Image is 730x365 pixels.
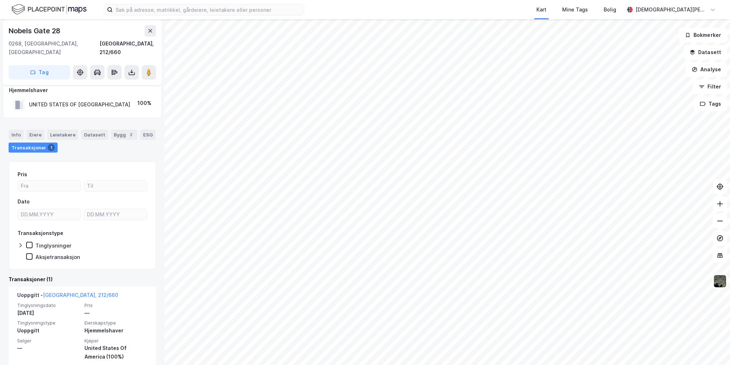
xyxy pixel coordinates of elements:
div: United States Of America (100%) [84,344,147,361]
div: Uoppgitt - [17,291,118,302]
div: Mine Tags [562,5,588,14]
div: 100% [137,99,151,107]
div: Kart [536,5,546,14]
div: 1 [48,144,55,151]
div: Uoppgitt [17,326,80,335]
div: Bygg [111,130,137,140]
input: Fra [18,181,81,191]
div: Info [9,130,24,140]
div: Aksjetransaksjon [35,254,80,260]
div: Hjemmelshaver [9,86,156,95]
button: Tags [694,97,727,111]
div: ESG [140,130,156,140]
span: Tinglysningstype [17,320,80,326]
div: — [17,344,80,352]
div: [DEMOGRAPHIC_DATA][PERSON_NAME] [636,5,707,14]
input: DD.MM.YYYY [18,209,81,220]
div: Transaksjonstype [18,229,63,237]
button: Tag [9,65,70,80]
input: Søk på adresse, matrikkel, gårdeiere, leietakere eller personer [113,4,304,15]
span: Selger [17,338,80,344]
div: Dato [18,197,30,206]
div: UNITED STATES OF [GEOGRAPHIC_DATA] [29,100,130,109]
button: Filter [693,80,727,94]
iframe: Chat Widget [694,331,730,365]
button: Bokmerker [679,28,727,42]
button: Datasett [683,45,727,59]
div: 0268, [GEOGRAPHIC_DATA], [GEOGRAPHIC_DATA] [9,39,99,57]
img: 9k= [713,274,727,288]
div: Leietakere [47,130,78,140]
div: Bolig [604,5,616,14]
span: Kjøper [84,338,147,344]
div: [GEOGRAPHIC_DATA], 212/660 [99,39,156,57]
div: Pris [18,170,27,179]
div: Hjemmelshaver [84,326,147,335]
a: [GEOGRAPHIC_DATA], 212/660 [43,292,118,298]
span: Tinglysningsdato [17,302,80,308]
img: logo.f888ab2527a4732fd821a326f86c7f29.svg [11,3,87,16]
button: Analyse [686,62,727,77]
div: Eiere [26,130,44,140]
input: Til [84,181,147,191]
span: Pris [84,302,147,308]
div: Tinglysninger [35,242,72,249]
span: Eierskapstype [84,320,147,326]
div: Nobels Gate 28 [9,25,62,37]
div: — [84,309,147,317]
div: [DATE] [17,309,80,317]
div: Transaksjoner (1) [9,275,156,284]
div: 2 [127,131,135,138]
div: Datasett [81,130,108,140]
div: Transaksjoner [9,143,58,153]
input: DD.MM.YYYY [84,209,147,220]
